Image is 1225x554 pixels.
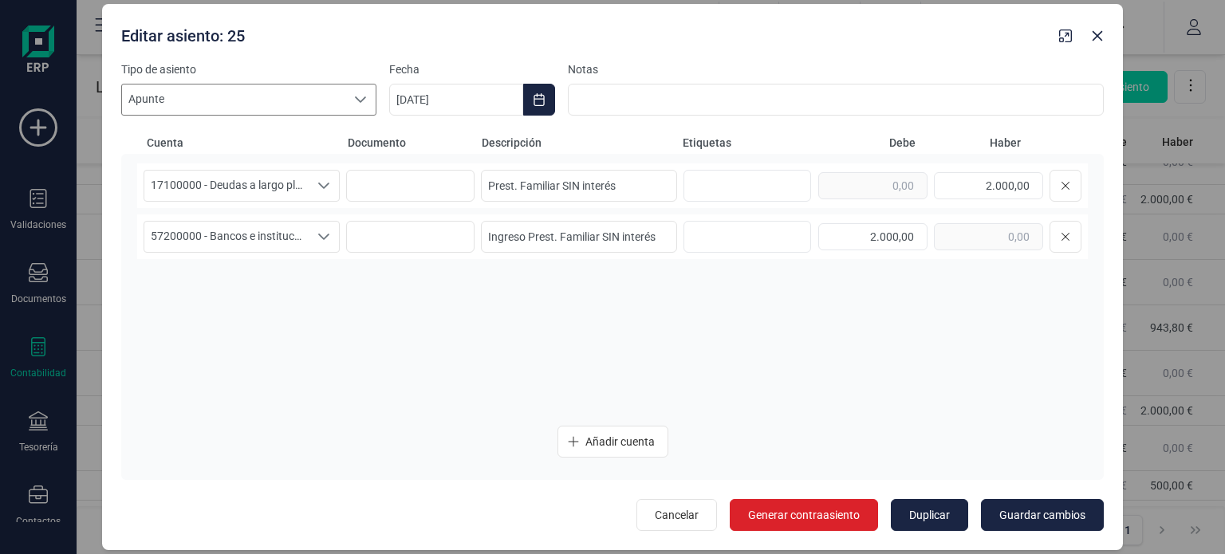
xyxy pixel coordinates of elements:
[144,222,309,252] span: 57200000 - Bancos e instituciones de crédito c/c vista, euros
[818,223,928,250] input: 0,00
[909,507,950,523] span: Duplicar
[748,507,860,523] span: Generar contraasiento
[655,507,699,523] span: Cancelar
[568,61,1104,77] label: Notas
[115,18,1053,47] div: Editar asiento: 25
[122,84,345,115] span: Apunte
[934,172,1043,199] input: 0,00
[636,499,717,531] button: Cancelar
[999,507,1085,523] span: Guardar cambios
[585,434,655,450] span: Añadir cuenta
[934,223,1043,250] input: 0,00
[144,171,309,201] span: 17100000 - Deudas a largo plazo
[683,135,810,151] span: Etiquetas
[981,499,1104,531] button: Guardar cambios
[121,61,376,77] label: Tipo de asiento
[891,499,968,531] button: Duplicar
[389,61,555,77] label: Fecha
[309,171,339,201] div: Seleccione una cuenta
[482,135,676,151] span: Descripción
[147,135,341,151] span: Cuenta
[922,135,1021,151] span: Haber
[730,499,878,531] button: Generar contraasiento
[817,135,916,151] span: Debe
[557,426,668,458] button: Añadir cuenta
[523,84,555,116] button: Choose Date
[818,172,928,199] input: 0,00
[309,222,339,252] div: Seleccione una cuenta
[348,135,475,151] span: Documento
